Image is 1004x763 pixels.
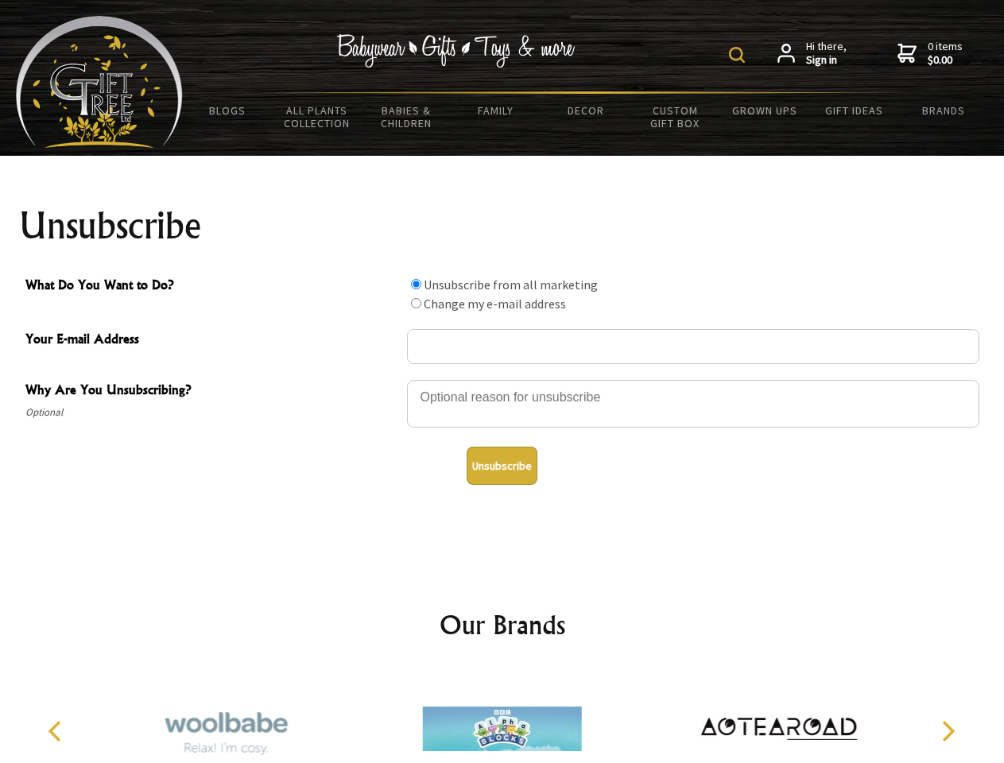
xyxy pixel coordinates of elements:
[16,16,183,148] img: Babyware - Gifts - Toys and more...
[777,40,847,68] a: Hi there,Sign in
[25,275,399,298] span: What Do You Want to Do?
[40,714,75,749] button: Previous
[899,94,989,127] a: Brands
[928,53,963,68] strong: $0.00
[928,39,963,68] span: 0 items
[411,298,421,308] input: What Do You Want to Do?
[467,447,537,485] button: Unsubscribe
[424,277,598,292] label: Unsubscribe from all marketing
[630,94,720,140] a: Custom Gift Box
[25,403,399,422] span: Optional
[25,329,399,352] span: Your E-mail Address
[183,94,273,127] a: BLOGS
[930,714,965,749] button: Next
[273,94,362,140] a: All Plants Collection
[411,279,421,289] input: What Do You Want to Do?
[809,94,899,127] a: Gift Ideas
[25,380,399,403] span: Why Are You Unsubscribing?
[541,94,630,127] a: Decor
[897,40,963,68] a: 0 items$0.00
[806,40,847,68] span: Hi there,
[719,94,809,127] a: Grown Ups
[407,329,979,364] input: Your E-mail Address
[407,380,979,428] textarea: Why Are You Unsubscribing?
[424,296,566,312] label: Change my e-mail address
[337,34,576,68] img: Babywear - Gifts - Toys & more
[452,94,541,127] a: Family
[362,94,452,140] a: Babies & Children
[19,207,986,245] h1: Unsubscribe
[729,47,745,63] img: product search
[32,606,973,644] h2: Our Brands
[806,53,847,68] strong: Sign in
